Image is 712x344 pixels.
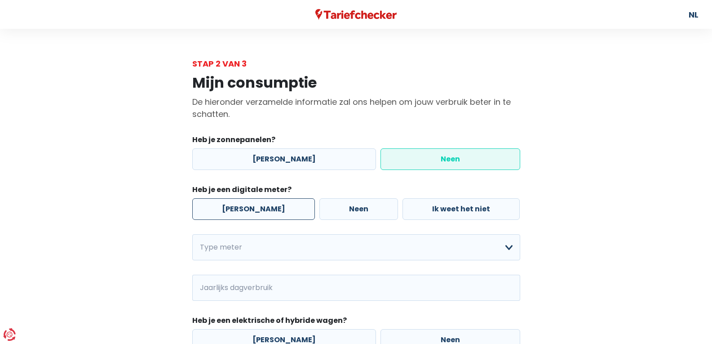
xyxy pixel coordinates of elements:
[192,148,376,170] label: [PERSON_NAME]
[315,9,397,20] img: Tariefchecker logo
[192,96,520,120] p: De hieronder verzamelde informatie zal ons helpen om jouw verbruik beter in te schatten.
[380,148,520,170] label: Neen
[402,198,520,220] label: Ik weet het niet
[319,198,398,220] label: Neen
[192,134,520,148] legend: Heb je zonnepanelen?
[192,74,520,91] h1: Mijn consumptie
[192,58,520,70] div: Stap 2 van 3
[192,198,315,220] label: [PERSON_NAME]
[192,184,520,198] legend: Heb je een digitale meter?
[192,275,217,301] span: kWh
[192,315,520,329] legend: Heb je een elektrische of hybride wagen?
